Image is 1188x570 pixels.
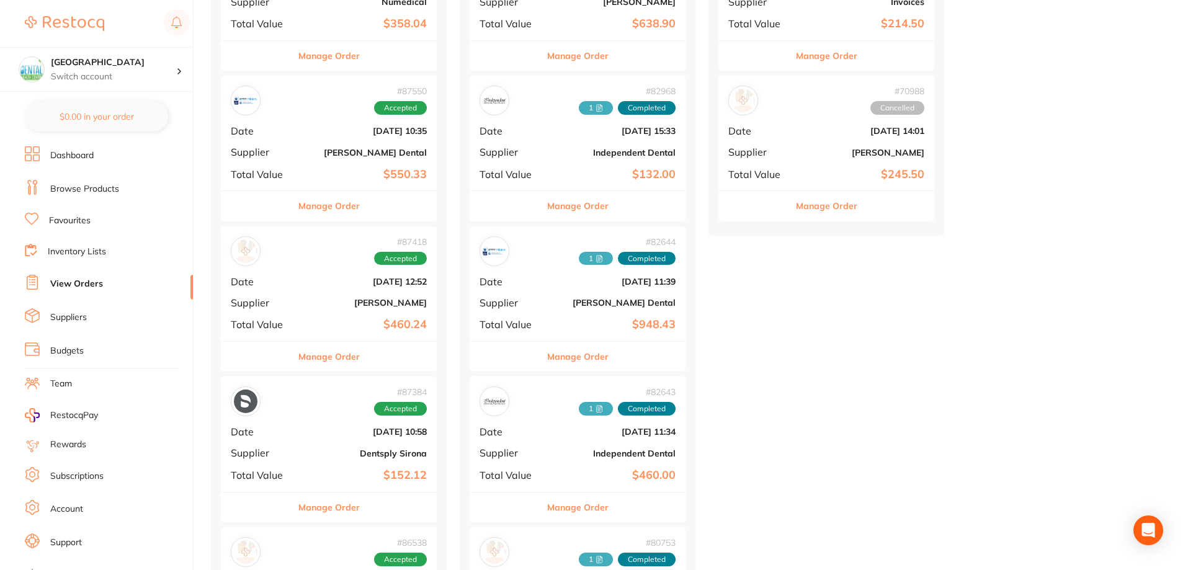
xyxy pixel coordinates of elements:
span: Date [728,125,790,136]
a: Rewards [50,439,86,451]
span: Total Value [728,169,790,180]
span: # 82968 [579,86,676,96]
b: $152.12 [303,469,427,482]
a: Browse Products [50,183,119,195]
a: Support [50,537,82,549]
span: Supplier [480,146,542,158]
span: Date [231,125,293,136]
button: Manage Order [547,342,609,372]
span: Supplier [231,146,293,158]
b: $358.04 [303,17,427,30]
span: Total Value [231,319,293,330]
span: RestocqPay [50,409,98,422]
img: Erskine Dental [483,239,506,263]
b: [DATE] 12:52 [303,277,427,287]
span: # 87384 [374,387,427,397]
span: # 80753 [579,538,676,548]
span: Received [579,252,613,265]
b: $948.43 [552,318,676,331]
a: Team [50,378,72,390]
span: Completed [618,402,676,416]
b: [DATE] 14:01 [800,126,924,136]
img: Dentsply Sirona [234,390,257,413]
img: Henry Schein Halas [731,89,755,112]
p: Switch account [51,71,176,83]
span: Date [231,426,293,437]
b: [PERSON_NAME] Dental [303,148,427,158]
span: Completed [618,553,676,566]
span: # 82644 [579,237,676,247]
span: Date [480,276,542,287]
button: Manage Order [298,492,360,522]
button: Manage Order [796,41,857,71]
button: Manage Order [298,191,360,221]
span: Total Value [231,18,293,29]
b: $460.24 [303,318,427,331]
span: Date [231,276,293,287]
img: Erskine Dental [234,89,257,112]
img: Henry Schein Halas [483,540,506,564]
span: Cancelled [870,101,924,115]
img: Adam Dental [234,239,257,263]
b: [PERSON_NAME] [800,148,924,158]
b: $460.00 [552,469,676,482]
div: Dentsply Sirona#87384AcceptedDate[DATE] 10:58SupplierDentsply SironaTotal Value$152.12Manage Order [221,376,437,522]
span: Completed [618,252,676,265]
b: Independent Dental [552,148,676,158]
span: # 82643 [579,387,676,397]
b: $214.50 [800,17,924,30]
span: Supplier [231,447,293,458]
b: [PERSON_NAME] [303,298,427,308]
b: [DATE] 11:34 [552,427,676,437]
div: Adam Dental#87418AcceptedDate[DATE] 12:52Supplier[PERSON_NAME]Total Value$460.24Manage Order [221,226,437,372]
span: Received [579,553,613,566]
a: Budgets [50,345,84,357]
img: Adam Dental [234,540,257,564]
a: Dashboard [50,149,94,162]
a: Subscriptions [50,470,104,483]
b: $132.00 [552,168,676,181]
button: $0.00 in your order [25,102,168,131]
b: Independent Dental [552,448,676,458]
button: Manage Order [547,41,609,71]
span: # 87550 [374,86,427,96]
span: Total Value [480,169,542,180]
img: RestocqPay [25,408,40,422]
b: [DATE] 15:33 [552,126,676,136]
a: Suppliers [50,311,87,324]
a: View Orders [50,278,103,290]
b: [DATE] 11:39 [552,277,676,287]
a: Restocq Logo [25,9,104,38]
button: Manage Order [298,41,360,71]
span: Date [480,426,542,437]
b: $638.90 [552,17,676,30]
img: Restocq Logo [25,16,104,31]
b: [DATE] 10:35 [303,126,427,136]
span: Accepted [374,101,427,115]
span: Accepted [374,252,427,265]
span: Completed [618,101,676,115]
span: Total Value [231,169,293,180]
a: Account [50,503,83,515]
b: [PERSON_NAME] Dental [552,298,676,308]
button: Manage Order [547,492,609,522]
span: Supplier [480,297,542,308]
span: Total Value [480,319,542,330]
b: $245.50 [800,168,924,181]
span: Accepted [374,553,427,566]
span: Total Value [480,470,542,481]
div: Open Intercom Messenger [1133,515,1163,545]
a: RestocqPay [25,408,98,422]
span: Supplier [480,447,542,458]
button: Manage Order [547,191,609,221]
span: Accepted [374,402,427,416]
span: Supplier [231,297,293,308]
b: [DATE] 10:58 [303,427,427,437]
div: Erskine Dental#87550AcceptedDate[DATE] 10:35Supplier[PERSON_NAME] DentalTotal Value$550.33Manage ... [221,76,437,221]
img: Independent Dental [483,390,506,413]
span: # 70988 [870,86,924,96]
b: Dentsply Sirona [303,448,427,458]
span: Total Value [728,18,790,29]
b: $550.33 [303,168,427,181]
span: Received [579,402,613,416]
